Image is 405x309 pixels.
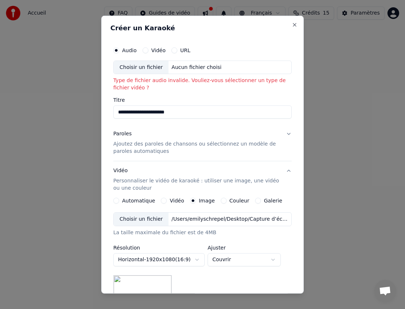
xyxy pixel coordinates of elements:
label: Vidéo [170,198,184,203]
label: Couleur [230,198,249,203]
label: Image [199,198,215,203]
label: Audio [122,47,137,53]
p: Personnaliser le vidéo de karaoké : utiliser une image, une vidéo ou une couleur [113,177,280,192]
label: Automatique [122,198,155,203]
p: Ajoutez des paroles de chansons ou sélectionnez un modèle de paroles automatiques [113,140,280,155]
div: Choisir un fichier [114,61,169,74]
div: /Users/emilyschrepel/Desktop/Capture d’écran [DATE] 21.55.59.png [169,216,291,223]
div: Aucun fichier choisi [169,63,224,71]
label: Résolution [113,245,205,250]
button: VidéoPersonnaliser le vidéo de karaoké : utiliser une image, une vidéo ou une couleur [113,161,292,198]
div: Paroles [113,130,132,138]
label: Galerie [264,198,282,203]
label: Vidéo [151,47,166,53]
label: Titre [113,97,292,103]
div: Vidéo [113,167,280,192]
div: Choisir un fichier [114,213,169,226]
div: La taille maximale du fichier est de 4MB [113,229,292,236]
label: Ajuster [208,245,281,250]
label: URL [180,47,190,53]
button: ParolesAjoutez des paroles de chansons ou sélectionnez un modèle de paroles automatiques [113,124,292,161]
h2: Créer un Karaoké [110,24,295,31]
p: Type de fichier audio invalide. Vouliez-vous sélectionner un type de fichier vidéo ? [113,77,292,92]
